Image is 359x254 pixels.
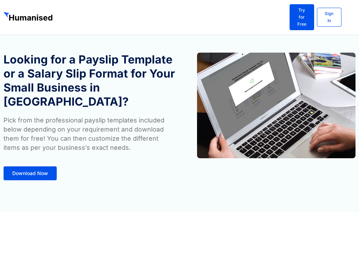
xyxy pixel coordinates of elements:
h1: Looking for a Payslip Template or a Salary Slip Format for Your Small Business in [GEOGRAPHIC_DATA]? [4,53,176,109]
a: Try for Free [290,4,314,30]
span: Download Now [12,171,48,176]
p: Pick from the professional payslip templates included below depending on your requirement and dow... [4,116,176,152]
img: GetHumanised Logo [4,12,54,22]
a: Download Now [4,166,57,180]
a: Sign In [317,8,341,27]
